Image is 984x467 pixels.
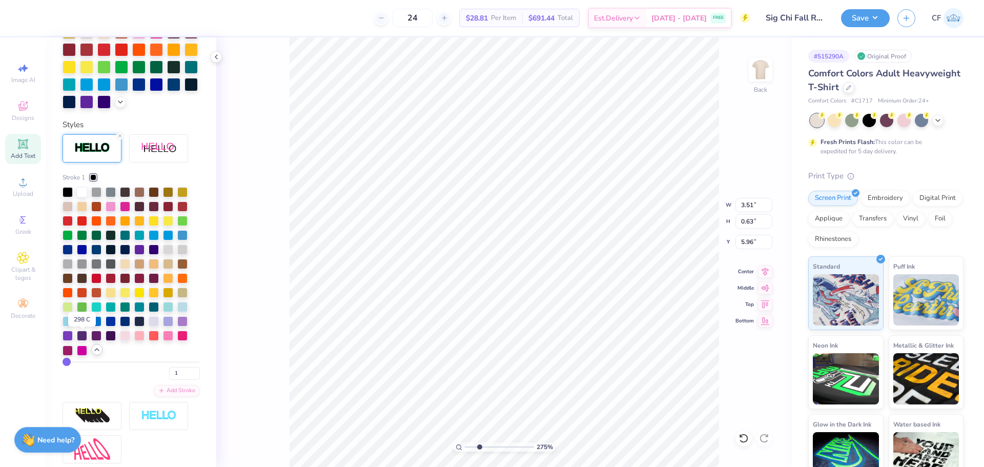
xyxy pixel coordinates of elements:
[893,340,954,351] span: Metallic & Glitter Ink
[821,137,947,156] div: This color can be expedited for 5 day delivery.
[896,211,925,227] div: Vinyl
[735,317,754,324] span: Bottom
[932,12,941,24] span: CF
[528,13,555,24] span: $691.44
[808,211,849,227] div: Applique
[558,13,573,24] span: Total
[491,13,516,24] span: Per Item
[12,114,34,122] span: Designs
[944,8,963,28] img: Cholo Fernandez
[852,211,893,227] div: Transfers
[808,170,963,182] div: Print Type
[854,50,912,63] div: Original Proof
[758,8,833,28] input: Untitled Design
[813,353,879,404] img: Neon Ink
[74,142,110,154] img: Stroke
[735,268,754,275] span: Center
[754,85,767,94] div: Back
[928,211,952,227] div: Foil
[74,408,110,424] img: 3d Illusion
[594,13,633,24] span: Est. Delivery
[393,9,433,27] input: – –
[466,13,488,24] span: $28.81
[878,97,929,106] span: Minimum Order: 24 +
[861,191,910,206] div: Embroidery
[15,228,31,236] span: Greek
[813,274,879,326] img: Standard
[713,14,724,22] span: FREE
[813,419,871,430] span: Glow in the Dark Ink
[63,173,85,182] span: Stroke 1
[154,385,200,397] div: Add Stroke
[11,312,35,320] span: Decorate
[735,301,754,308] span: Top
[851,97,873,106] span: # C1717
[141,410,177,422] img: Negative Space
[537,442,553,452] span: 275 %
[813,261,840,272] span: Standard
[808,97,846,106] span: Comfort Colors
[735,285,754,292] span: Middle
[750,59,771,80] img: Back
[74,438,110,460] img: Free Distort
[13,190,33,198] span: Upload
[841,9,890,27] button: Save
[893,353,959,404] img: Metallic & Glitter Ink
[68,312,96,327] div: 298 C
[893,419,940,430] span: Water based Ink
[808,50,849,63] div: # 515290A
[932,8,963,28] a: CF
[141,142,177,155] img: Shadow
[808,191,858,206] div: Screen Print
[5,266,41,282] span: Clipart & logos
[63,119,200,131] div: Styles
[813,340,838,351] span: Neon Ink
[808,232,858,247] div: Rhinestones
[11,152,35,160] span: Add Text
[893,261,915,272] span: Puff Ink
[11,76,35,84] span: Image AI
[808,67,960,93] span: Comfort Colors Adult Heavyweight T-Shirt
[821,138,875,146] strong: Fresh Prints Flash:
[913,191,962,206] div: Digital Print
[37,435,74,445] strong: Need help?
[893,274,959,326] img: Puff Ink
[651,13,707,24] span: [DATE] - [DATE]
